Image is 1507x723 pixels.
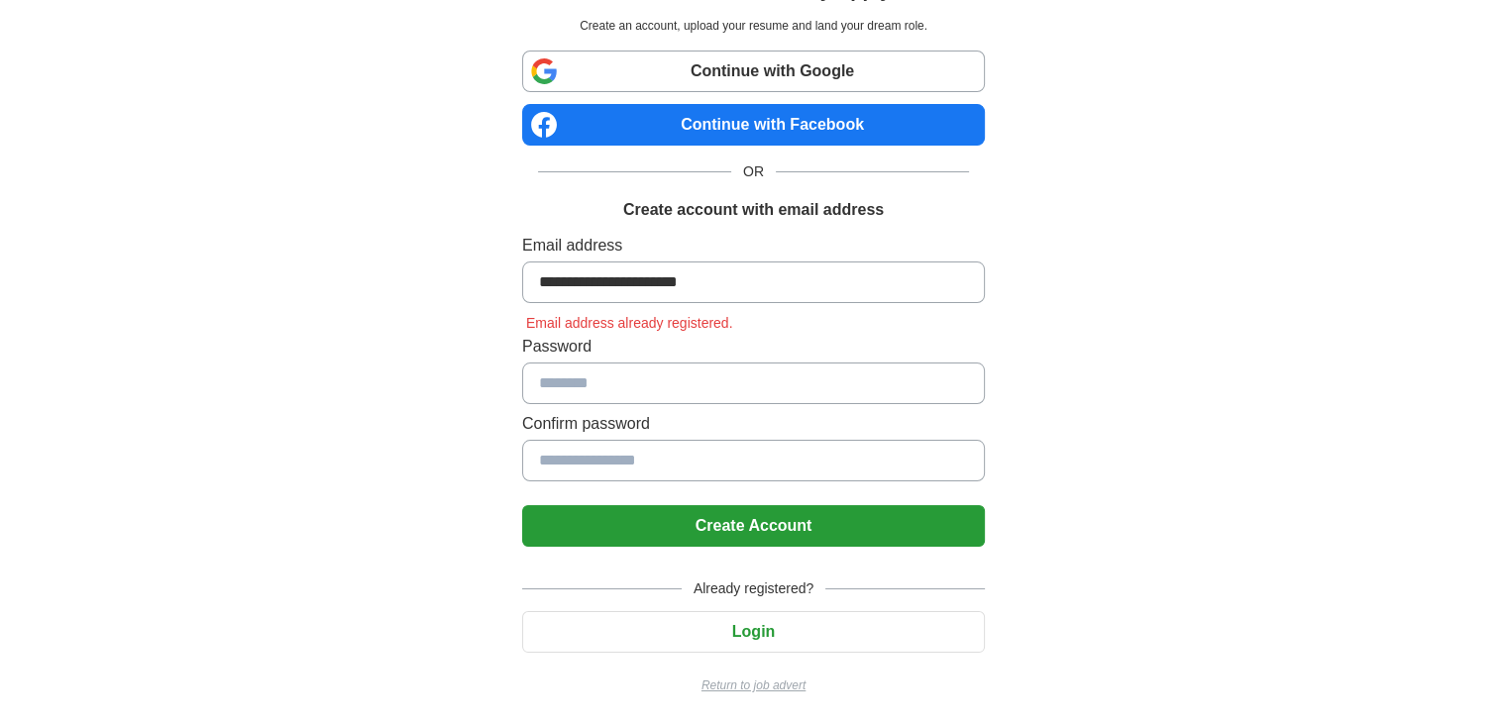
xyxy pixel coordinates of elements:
p: Create an account, upload your resume and land your dream role. [526,17,981,35]
a: Login [522,623,985,640]
h1: Create account with email address [623,198,884,222]
button: Create Account [522,505,985,547]
a: Continue with Google [522,51,985,92]
span: Already registered? [682,578,825,599]
a: Continue with Facebook [522,104,985,146]
span: Email address already registered. [522,315,737,331]
a: Return to job advert [522,676,985,694]
button: Login [522,611,985,653]
label: Email address [522,234,985,258]
label: Password [522,335,985,359]
label: Confirm password [522,412,985,436]
span: OR [731,161,776,182]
